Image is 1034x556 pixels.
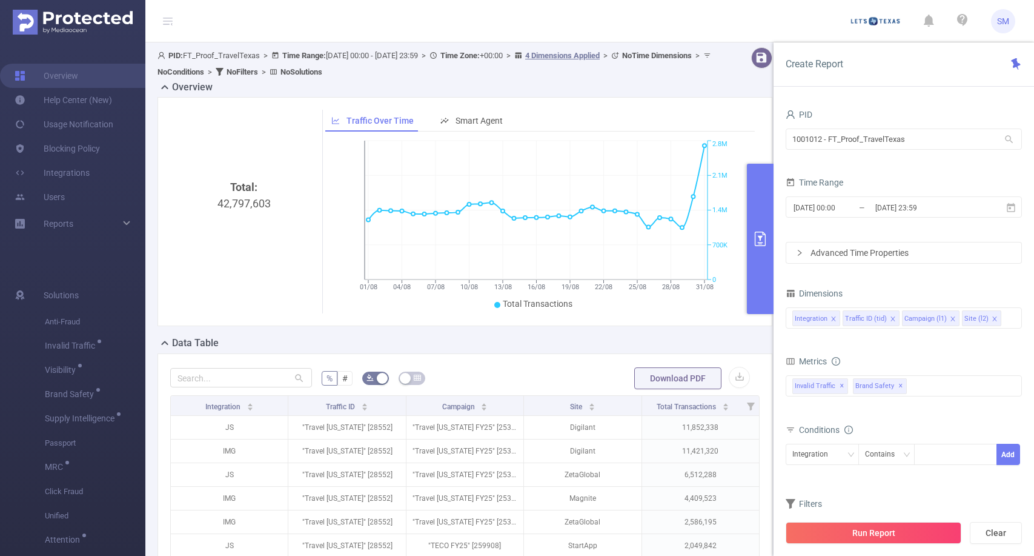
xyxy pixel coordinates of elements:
[280,67,322,76] b: No Solutions
[786,289,843,298] span: Dimensions
[494,283,512,291] tspan: 13/08
[44,283,79,307] span: Solutions
[792,378,848,394] span: Invalid Traffic
[414,374,421,381] i: icon: table
[168,51,183,60] b: PID:
[45,414,119,423] span: Supply Intelligence
[962,310,1001,326] li: Site (l2)
[45,431,145,455] span: Passport
[440,51,480,60] b: Time Zone:
[172,336,219,350] h2: Data Table
[326,403,357,411] span: Traffic ID
[696,283,714,291] tspan: 31/08
[15,136,100,161] a: Blocking Policy
[247,406,253,409] i: icon: caret-down
[890,316,896,323] i: icon: close
[657,403,718,411] span: Total Transactions
[172,80,213,95] h2: Overview
[712,141,727,149] tspan: 2.8M
[964,311,989,327] div: Site (l2)
[742,396,759,415] i: Filter menu
[45,366,80,374] span: Visibility
[634,367,721,389] button: Download PDF
[786,357,827,366] span: Metrics
[799,425,853,435] span: Conditions
[843,310,900,326] li: Traffic ID (tid)
[588,406,595,409] i: icon: caret-down
[712,207,727,215] tspan: 1.4M
[393,283,411,291] tspan: 04/08
[15,88,112,112] a: Help Center (New)
[326,373,333,383] span: %
[970,522,1022,544] button: Clear
[588,401,595,405] i: icon: caret-up
[288,416,405,439] p: "Travel [US_STATE]" [28552]
[45,535,84,544] span: Attention
[796,249,803,256] i: icon: right
[524,511,641,534] p: ZetaGlobal
[528,283,545,291] tspan: 16/08
[171,463,288,486] p: JS
[288,440,405,463] p: "Travel [US_STATE]" [28552]
[282,51,326,60] b: Time Range:
[786,178,843,187] span: Time Range
[692,51,703,60] span: >
[456,116,503,126] span: Smart Agent
[503,299,572,309] span: Total Transactions
[480,401,488,409] div: Sort
[171,440,288,463] p: IMG
[570,403,584,411] span: Site
[366,374,374,381] i: icon: bg-colors
[992,316,998,323] i: icon: close
[562,283,579,291] tspan: 19/08
[258,67,270,76] span: >
[712,276,716,284] tspan: 0
[595,283,612,291] tspan: 22/08
[481,401,488,405] i: icon: caret-up
[642,463,759,486] p: 6,512,288
[288,487,405,510] p: "Travel [US_STATE]" [28552]
[45,463,67,471] span: MRC
[832,357,840,366] i: icon: info-circle
[795,311,827,327] div: Integration
[346,116,414,126] span: Traffic Over Time
[342,373,348,383] span: #
[588,401,595,409] div: Sort
[642,511,759,534] p: 2,586,195
[997,9,1009,33] span: SM
[844,426,853,434] i: icon: info-circle
[845,311,887,327] div: Traffic ID (tid)
[525,51,600,60] u: 4 Dimensions Applied
[45,310,145,334] span: Anti-Fraud
[15,64,78,88] a: Overview
[786,58,843,70] span: Create Report
[360,283,377,291] tspan: 01/08
[950,316,956,323] i: icon: close
[427,283,445,291] tspan: 07/08
[792,310,840,326] li: Integration
[786,110,812,119] span: PID
[524,416,641,439] p: Digilant
[847,451,855,460] i: icon: down
[840,379,844,394] span: ✕
[157,51,714,76] span: FT_Proof_TravelTexas [DATE] 00:00 - [DATE] 23:59 +00:00
[524,487,641,510] p: Magnite
[361,401,368,409] div: Sort
[13,10,133,35] img: Protected Media
[629,283,646,291] tspan: 25/08
[786,499,822,509] span: Filters
[45,480,145,504] span: Click Fraud
[442,403,477,411] span: Campaign
[481,406,488,409] i: icon: caret-down
[157,67,204,76] b: No Conditions
[996,444,1020,465] button: Add
[406,463,523,486] p: "Travel [US_STATE] FY25" [253566]
[712,241,727,249] tspan: 700K
[662,283,680,291] tspan: 28/08
[898,379,903,394] span: ✕
[230,181,257,193] b: Total:
[406,440,523,463] p: "Travel [US_STATE] FY25" [253566]
[15,161,90,185] a: Integrations
[171,511,288,534] p: IMG
[874,199,972,216] input: End date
